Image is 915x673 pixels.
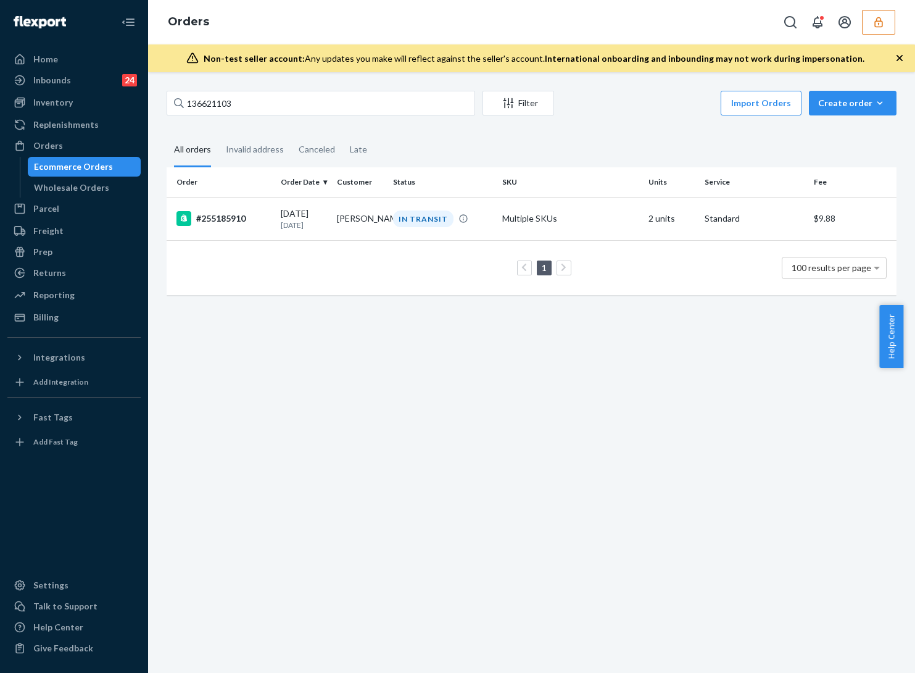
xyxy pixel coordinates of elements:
[168,15,209,28] a: Orders
[33,246,52,258] div: Prep
[7,70,141,90] a: Inbounds24
[299,133,335,165] div: Canceled
[33,74,71,86] div: Inbounds
[778,10,803,35] button: Open Search Box
[837,636,903,667] iframe: Opens a widget where you can chat to one of our agents
[818,97,887,109] div: Create order
[33,267,66,279] div: Returns
[33,411,73,424] div: Fast Tags
[33,203,59,215] div: Parcel
[7,307,141,327] a: Billing
[393,211,453,227] div: IN TRANSIT
[33,579,68,591] div: Settings
[33,437,78,447] div: Add Fast Tag
[644,167,700,197] th: Units
[33,600,97,612] div: Talk to Support
[116,10,141,35] button: Close Navigation
[28,178,141,198] a: Wholesale Orders
[33,351,85,364] div: Integrations
[14,16,66,28] img: Flexport logo
[33,96,73,109] div: Inventory
[33,225,64,237] div: Freight
[644,197,700,240] td: 2 units
[483,97,553,109] div: Filter
[700,167,809,197] th: Service
[7,115,141,135] a: Replenishments
[7,596,141,616] button: Talk to Support
[281,207,327,230] div: [DATE]
[792,262,871,273] span: 100 results per page
[33,621,83,633] div: Help Center
[28,157,141,177] a: Ecommerce Orders
[545,53,864,64] span: International onboarding and inbounding may not work during impersonation.
[350,133,367,165] div: Late
[33,377,88,387] div: Add Integration
[167,91,475,115] input: Search orders
[33,119,99,131] div: Replenishments
[33,140,63,152] div: Orders
[34,161,113,173] div: Ecommerce Orders
[7,372,141,392] a: Add Integration
[805,10,830,35] button: Open notifications
[174,133,211,167] div: All orders
[226,133,284,165] div: Invalid address
[7,221,141,241] a: Freight
[176,211,271,226] div: #255185910
[33,311,59,324] div: Billing
[122,74,137,86] div: 24
[721,91,801,115] button: Import Orders
[33,53,58,65] div: Home
[705,212,804,225] p: Standard
[7,242,141,262] a: Prep
[809,167,896,197] th: Fee
[204,53,305,64] span: Non-test seller account:
[281,220,327,230] p: [DATE]
[7,617,141,637] a: Help Center
[388,167,497,197] th: Status
[497,197,644,240] td: Multiple SKUs
[204,52,864,65] div: Any updates you make will reflect against the seller's account.
[7,575,141,595] a: Settings
[7,408,141,427] button: Fast Tags
[7,432,141,452] a: Add Fast Tag
[158,4,219,40] ol: breadcrumbs
[337,177,383,187] div: Customer
[7,136,141,156] a: Orders
[832,10,857,35] button: Open account menu
[539,262,549,273] a: Page 1 is your current page
[167,167,276,197] th: Order
[7,199,141,219] a: Parcel
[879,305,903,368] button: Help Center
[33,289,75,301] div: Reporting
[34,182,109,194] div: Wholesale Orders
[7,93,141,112] a: Inventory
[7,49,141,69] a: Home
[33,642,93,654] div: Give Feedback
[276,167,332,197] th: Order Date
[7,285,141,305] a: Reporting
[497,167,644,197] th: SKU
[332,197,388,240] td: [PERSON_NAME]
[7,638,141,658] button: Give Feedback
[809,91,896,115] button: Create order
[482,91,554,115] button: Filter
[7,348,141,367] button: Integrations
[7,263,141,283] a: Returns
[809,197,896,240] td: $9.88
